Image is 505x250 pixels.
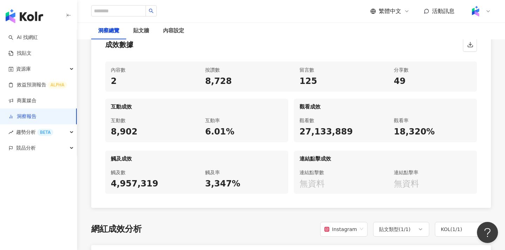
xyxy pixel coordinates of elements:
[16,61,31,77] span: 資源庫
[8,130,13,135] span: rise
[477,222,498,243] iframe: Help Scout Beacon - Open
[16,124,53,140] span: 趨勢分析
[394,66,471,74] div: 分享數
[294,151,477,164] div: 連結點擊成效
[111,66,188,74] div: 內容數
[299,66,377,74] div: 留言數
[394,126,471,138] div: 18,320%
[469,5,482,18] img: Kolr%20app%20icon%20%281%29.png
[163,27,184,35] div: 內容設定
[205,116,283,125] div: 互動率
[205,178,283,190] div: 3,347%
[394,75,471,87] div: 49
[432,8,454,14] span: 活動訊息
[8,50,32,57] a: 找貼文
[394,178,471,190] div: 無資料
[133,27,149,35] div: 貼文牆
[441,225,462,233] div: KOL ( 1 / 1 )
[6,9,43,23] img: logo
[394,116,471,125] div: 觀看率
[8,97,36,104] a: 商案媒合
[8,113,36,120] a: 洞察報告
[105,99,288,112] div: 互動成效
[105,40,133,50] div: 成效數據
[205,126,283,138] div: 6.01%
[299,126,377,138] div: 27,133,889
[149,8,154,13] span: search
[299,116,377,125] div: 觀看數
[16,140,36,156] span: 競品分析
[8,81,67,88] a: 效益預測報告ALPHA
[111,75,188,87] div: 2
[379,225,411,233] div: 貼文類型 ( 1 / 1 )
[299,178,377,190] div: 無資料
[294,99,477,112] div: 觀看成效
[111,178,188,190] div: 4,957,319
[299,168,377,177] div: 連結點擊數
[91,223,142,235] div: 網紅成效分析
[205,168,283,177] div: 觸及率
[111,116,188,125] div: 互動數
[105,151,288,164] div: 觸及成效
[379,7,401,15] span: 繁體中文
[324,223,357,236] div: Instagram
[299,75,377,87] div: 125
[111,126,188,138] div: 8,902
[205,75,283,87] div: 8,728
[98,27,119,35] div: 洞察總覽
[205,66,283,74] div: 按讚數
[37,129,53,136] div: BETA
[111,168,188,177] div: 觸及數
[8,34,38,41] a: searchAI 找網紅
[394,168,471,177] div: 連結點擊率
